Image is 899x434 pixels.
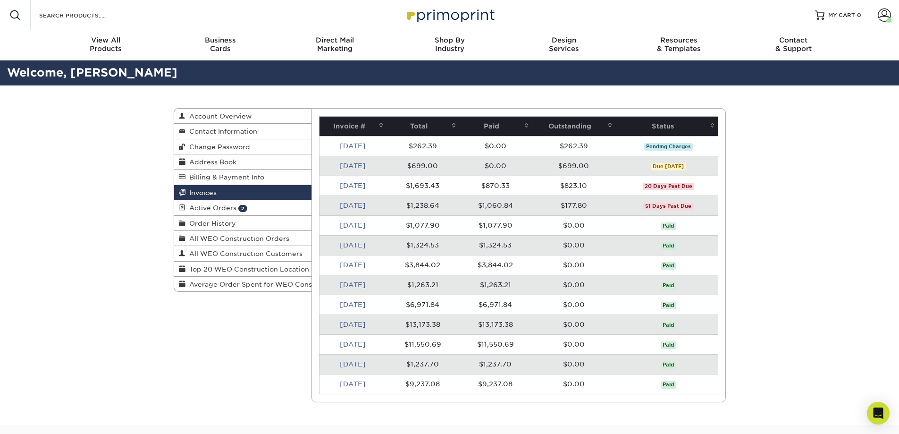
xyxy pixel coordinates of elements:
td: $177.80 [532,196,616,215]
td: $9,237.08 [386,374,459,394]
span: Address Book [185,158,236,166]
span: Business [163,36,277,44]
td: $0.00 [532,255,616,275]
td: $1,237.70 [459,354,532,374]
td: $823.10 [532,176,616,196]
span: Paid [661,322,676,329]
span: Active Orders [185,204,236,212]
div: Open Intercom Messenger [867,402,890,425]
a: Address Book [174,154,312,170]
div: & Templates [622,36,736,53]
a: Average Order Spent for WEO Construction [174,277,312,291]
a: Contact Information [174,124,312,139]
td: $11,550.69 [459,334,532,354]
span: 2 [238,205,247,212]
img: Primoprint [403,5,497,25]
span: Paid [661,242,676,250]
span: All WEO Construction Customers [185,250,302,257]
span: Average Order Spent for WEO Construction [185,281,339,288]
td: $0.00 [532,334,616,354]
span: Paid [661,341,676,349]
td: $0.00 [532,315,616,334]
span: Paid [661,302,676,309]
span: MY CART [828,11,855,19]
td: $13,173.38 [459,315,532,334]
td: $1,263.21 [459,275,532,295]
a: Active Orders 2 [174,200,312,215]
a: Top 20 WEO Construction Location Order [174,262,312,277]
td: $6,971.84 [386,295,459,315]
td: $1,060.84 [459,196,532,215]
td: $0.00 [532,295,616,315]
span: Due [DATE] [651,163,686,170]
a: Contact& Support [736,30,851,60]
a: [DATE] [340,321,366,328]
th: Total [386,117,459,136]
a: Billing & Payment Info [174,170,312,185]
td: $699.00 [386,156,459,176]
td: $0.00 [532,235,616,255]
th: Outstanding [532,117,616,136]
a: Account Overview [174,109,312,124]
a: [DATE] [340,221,366,229]
span: Paid [661,262,676,270]
a: [DATE] [340,340,366,348]
a: [DATE] [340,380,366,388]
span: Top 20 WEO Construction Location Order [185,265,331,273]
a: DesignServices [507,30,622,60]
a: View AllProducts [49,30,163,60]
span: Invoices [185,189,217,196]
span: All WEO Construction Orders [185,235,289,242]
a: [DATE] [340,281,366,289]
td: $0.00 [532,275,616,295]
a: Resources& Templates [622,30,736,60]
td: $9,237.08 [459,374,532,394]
a: Change Password [174,139,312,154]
a: Direct MailMarketing [277,30,392,60]
td: $1,238.64 [386,196,459,215]
iframe: Google Customer Reviews [2,405,80,431]
span: Paid [661,381,676,389]
span: 51 Days Past Due [643,203,693,210]
div: Cards [163,36,277,53]
span: Paid [661,222,676,230]
td: $13,173.38 [386,315,459,334]
td: $1,077.90 [386,215,459,235]
span: Pending Charges [644,143,693,151]
a: [DATE] [340,261,366,269]
div: Products [49,36,163,53]
td: $1,324.53 [386,235,459,255]
td: $262.39 [532,136,616,156]
td: $0.00 [532,354,616,374]
td: $1,237.70 [386,354,459,374]
a: [DATE] [340,301,366,308]
td: $0.00 [532,215,616,235]
th: Invoice # [319,117,386,136]
td: $1,077.90 [459,215,532,235]
div: Marketing [277,36,392,53]
a: [DATE] [340,202,366,209]
div: Services [507,36,622,53]
a: [DATE] [340,241,366,249]
span: 20 Days Past Due [643,183,694,190]
td: $1,324.53 [459,235,532,255]
td: $870.33 [459,176,532,196]
span: Direct Mail [277,36,392,44]
td: $262.39 [386,136,459,156]
td: $699.00 [532,156,616,176]
span: Paid [661,282,676,289]
span: View All [49,36,163,44]
a: All WEO Construction Customers [174,246,312,261]
a: [DATE] [340,360,366,368]
td: $11,550.69 [386,334,459,354]
td: $0.00 [459,156,532,176]
td: $6,971.84 [459,295,532,315]
td: $0.00 [459,136,532,156]
span: Account Overview [185,112,252,120]
td: $1,263.21 [386,275,459,295]
td: $0.00 [532,374,616,394]
span: Billing & Payment Info [185,173,264,181]
a: Invoices [174,185,312,200]
span: Paid [661,361,676,369]
span: 0 [857,12,861,18]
